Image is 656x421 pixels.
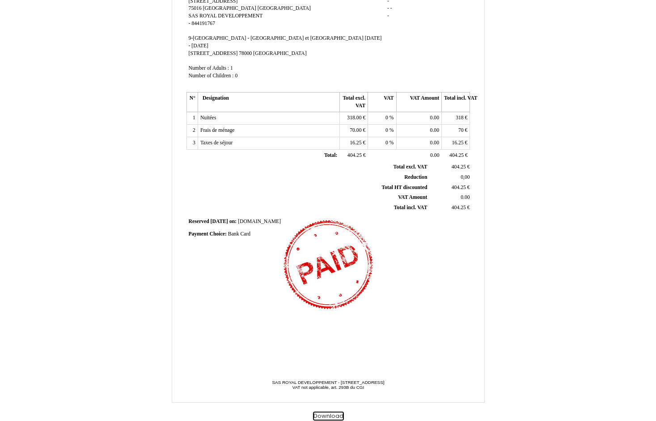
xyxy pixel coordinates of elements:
th: VAT [368,93,396,112]
td: % [368,137,396,149]
span: VAT Amount [398,194,427,200]
span: 0 [385,127,388,133]
span: Reserved [189,219,209,224]
span: - [387,13,389,19]
td: € [429,203,471,213]
span: - [390,5,392,11]
span: Payment Choice: [189,231,227,237]
td: € [442,125,470,137]
span: 0.00 [430,140,439,146]
span: [DATE] - [DATE] [189,35,382,49]
td: € [429,182,471,193]
td: 1 [186,112,198,125]
span: [GEOGRAPHIC_DATA] [203,5,256,11]
span: [DOMAIN_NAME] [238,219,281,224]
span: [GEOGRAPHIC_DATA] [253,51,306,56]
span: 404.25 [449,152,464,158]
td: € [339,125,368,137]
span: Total incl. VAT [394,205,427,210]
span: Number of Children : [189,73,234,79]
span: 75016 [189,5,202,11]
span: on: [229,219,237,224]
span: Total HT discounted [381,185,427,190]
span: 0.00 [430,115,439,121]
span: - [189,21,190,26]
span: 0 [385,140,388,146]
span: Nuitées [200,115,216,121]
span: 9-[GEOGRAPHIC_DATA] - [GEOGRAPHIC_DATA] et [GEOGRAPHIC_DATA] [189,35,364,41]
span: 0 [385,115,388,121]
span: Total: [324,152,337,158]
th: VAT Amount [396,93,441,112]
span: 404.25 [347,152,362,158]
span: 1 [230,65,233,71]
span: 0,00 [461,174,470,180]
span: [STREET_ADDRESS] [189,51,238,56]
span: 70 [458,127,464,133]
th: Total incl. VAT [442,93,470,112]
td: € [442,137,470,149]
td: 2 [186,125,198,137]
span: Bank Card [228,231,250,237]
span: 0.00 [430,127,439,133]
span: 844191767 [191,21,215,26]
td: 3 [186,137,198,149]
span: Taxes de séjour [200,140,233,146]
td: € [442,112,470,125]
span: Reduction [404,174,427,180]
span: Frais de ménage [200,127,235,133]
span: 70.00 [350,127,361,133]
span: SAS ROYAL DEVELOPPEMENT - [STREET_ADDRESS] [272,380,385,385]
span: [DATE] [211,219,228,224]
span: 78000 [239,51,252,56]
span: ROYAL DEVELOPPEMENT [199,13,262,19]
td: % [368,112,396,125]
span: 404.25 [452,164,466,170]
span: 318.00 [347,115,361,121]
span: 0 [235,73,237,79]
span: SAS [189,13,198,19]
span: [GEOGRAPHIC_DATA] [258,5,311,11]
span: - [387,5,389,11]
span: 16.25 [350,140,361,146]
th: Designation [198,93,339,112]
td: € [442,149,470,162]
span: 0.00 [461,194,470,200]
td: € [339,112,368,125]
td: € [339,149,368,162]
th: N° [186,93,198,112]
th: Total excl. VAT [339,93,368,112]
span: 318 [456,115,464,121]
td: % [368,125,396,137]
span: 404.25 [452,185,466,190]
span: VAT not applicable, art. 293B du CGI [292,385,364,390]
td: € [429,162,471,172]
td: € [339,137,368,149]
span: 16.25 [452,140,463,146]
span: Total excl. VAT [394,164,427,170]
button: Download [313,412,344,421]
span: Number of Adults : [189,65,229,71]
span: 0.00 [430,152,439,158]
span: 404.25 [452,205,466,210]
